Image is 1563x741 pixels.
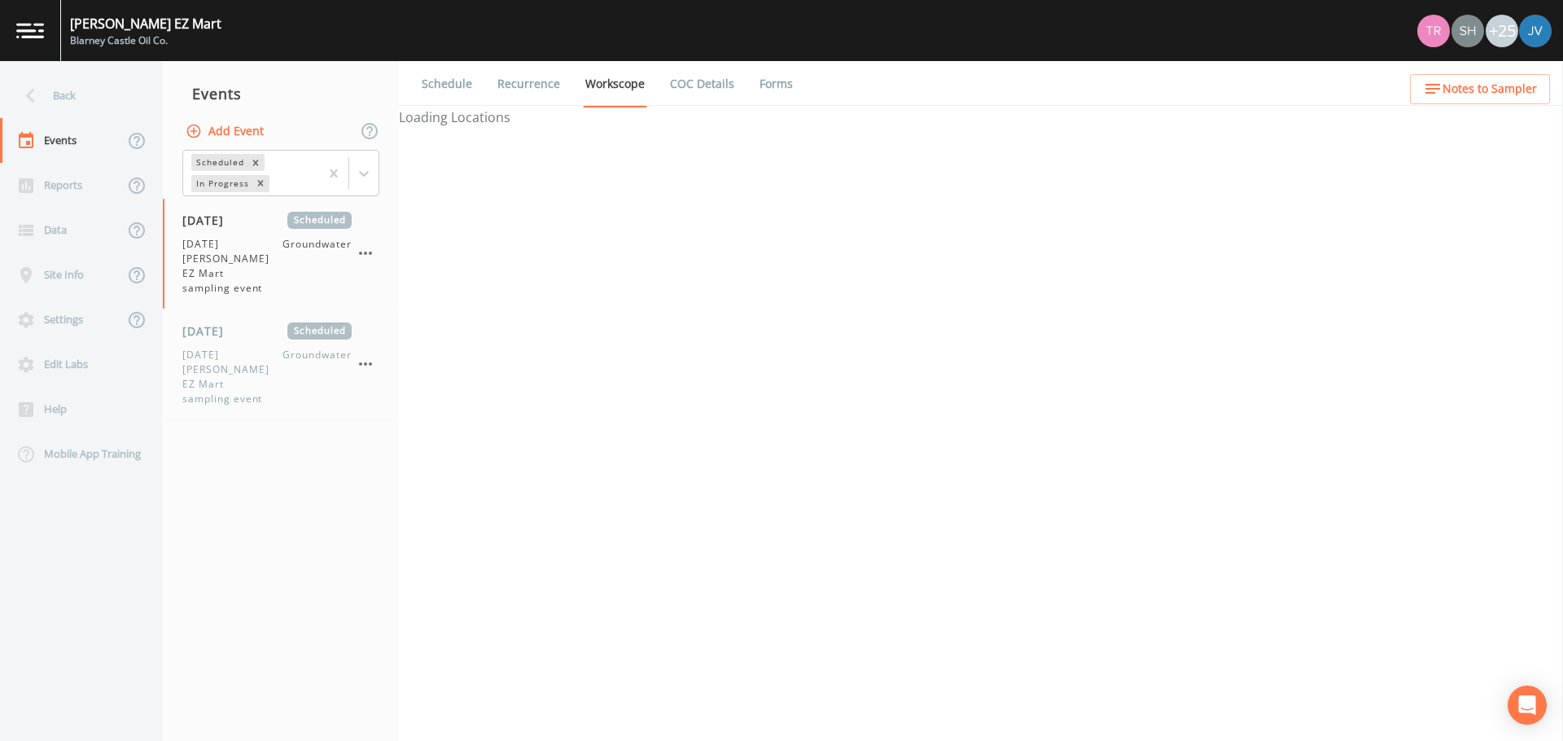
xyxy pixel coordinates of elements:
span: [DATE] [PERSON_NAME] EZ Mart sampling event [182,348,282,406]
a: [DATE]Scheduled[DATE] [PERSON_NAME] EZ Mart sampling eventGroundwater [163,199,399,309]
a: Schedule [419,61,475,107]
div: Remove In Progress [252,175,269,192]
div: +25 [1486,15,1518,47]
div: Travis Kirin [1416,15,1451,47]
span: [DATE] [182,212,235,229]
img: 726fd29fcef06c5d4d94ec3380ebb1a1 [1451,15,1484,47]
a: COC Details [668,61,737,107]
img: 939099765a07141c2f55256aeaad4ea5 [1417,15,1450,47]
div: Blarney Castle Oil Co. [70,33,221,48]
a: [DATE]Scheduled[DATE] [PERSON_NAME] EZ Mart sampling eventGroundwater [163,309,399,420]
div: In Progress [191,175,252,192]
span: Groundwater [282,348,352,406]
img: d880935ebd2e17e4df7e3e183e9934ef [1519,15,1552,47]
button: Add Event [182,116,270,147]
div: Events [163,73,399,114]
div: Scheduled [191,154,247,171]
div: Loading Locations [399,107,1563,127]
img: logo [16,23,44,38]
a: Forms [757,61,795,107]
span: Scheduled [287,322,352,340]
button: Notes to Sampler [1410,74,1550,104]
span: [DATE] [PERSON_NAME] EZ Mart sampling event [182,237,282,296]
span: Groundwater [282,237,352,296]
span: Scheduled [287,212,352,229]
span: [DATE] [182,322,235,340]
div: [PERSON_NAME] EZ Mart [70,14,221,33]
div: shaynee@enviro-britesolutions.com [1451,15,1485,47]
div: Open Intercom Messenger [1508,686,1547,725]
a: Workscope [583,61,647,107]
a: Recurrence [495,61,563,107]
span: Notes to Sampler [1443,79,1537,99]
div: Remove Scheduled [247,154,265,171]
